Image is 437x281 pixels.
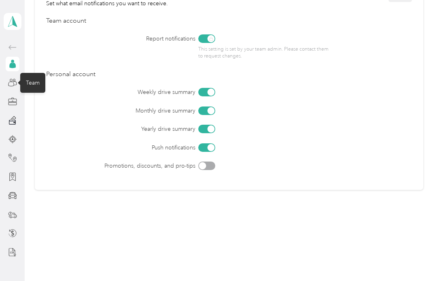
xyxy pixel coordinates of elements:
[91,125,195,133] label: Yearly drive summary
[392,236,437,281] iframe: Everlance-gr Chat Button Frame
[20,73,45,93] div: Team
[198,46,332,60] p: This setting is set by your team admin. Please contact them to request changes.
[91,162,195,170] label: Promotions, discounts, and pro-tips
[46,16,412,26] div: Team account
[91,106,195,115] label: Monthly drive summary
[91,34,195,43] label: Report notifications
[46,70,412,79] div: Personal account
[91,88,195,96] label: Weekly drive summary
[91,143,195,152] label: Push notifications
